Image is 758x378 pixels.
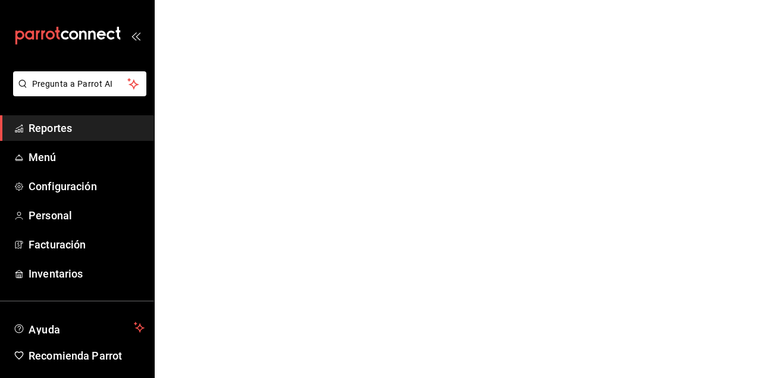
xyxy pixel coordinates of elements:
[131,31,140,40] button: open_drawer_menu
[29,266,145,282] span: Inventarios
[29,237,145,253] span: Facturación
[29,178,145,194] span: Configuración
[29,348,145,364] span: Recomienda Parrot
[29,149,145,165] span: Menú
[8,86,146,99] a: Pregunta a Parrot AI
[29,207,145,223] span: Personal
[13,71,146,96] button: Pregunta a Parrot AI
[29,320,129,335] span: Ayuda
[29,120,145,136] span: Reportes
[32,78,128,90] span: Pregunta a Parrot AI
